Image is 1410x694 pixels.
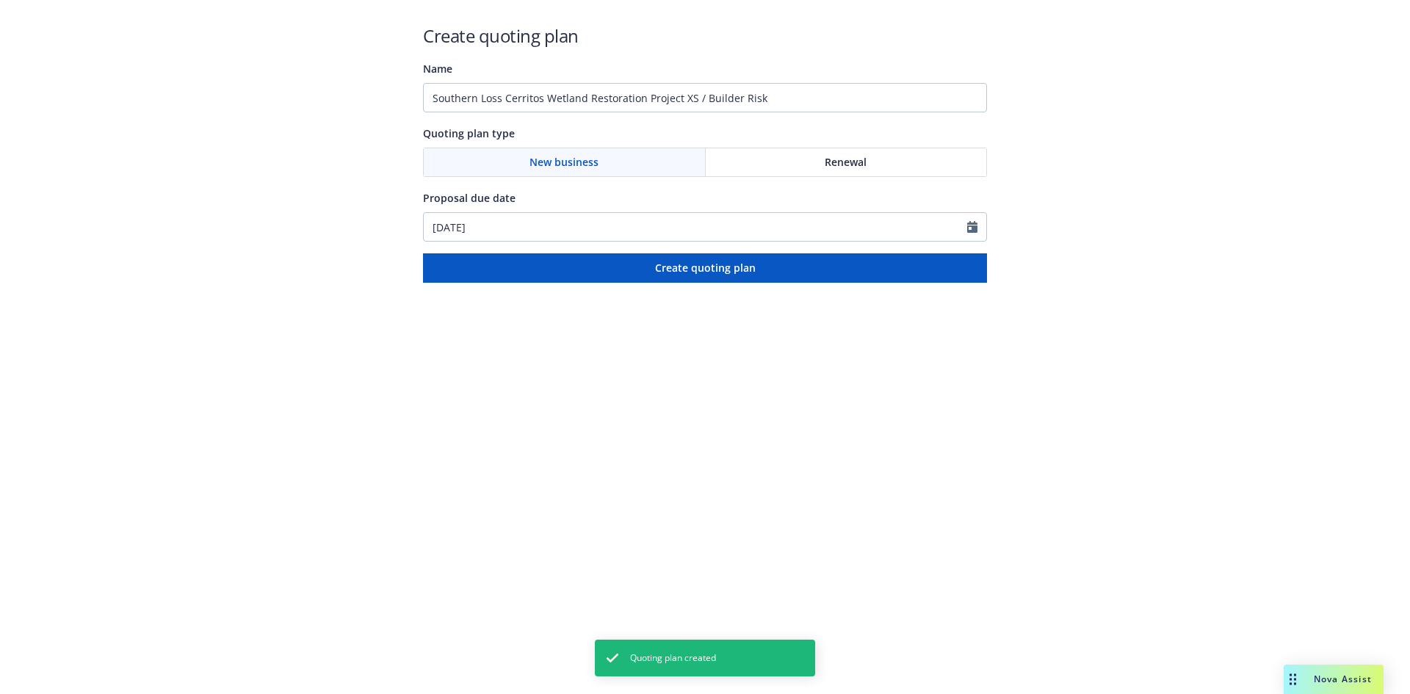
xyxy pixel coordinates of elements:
[1284,665,1302,694] div: Drag to move
[825,154,867,170] span: Renewal
[1284,665,1384,694] button: Nova Assist
[423,191,516,205] span: Proposal due date
[424,213,967,241] input: MM/DD/YYYY
[423,24,987,48] h1: Create quoting plan
[423,253,987,283] button: Create quoting plan
[967,221,977,233] svg: Calendar
[423,62,452,76] span: Name
[423,83,987,112] input: Quoting plan name
[1314,673,1372,685] span: Nova Assist
[529,154,599,170] span: New business
[630,651,716,665] span: Quoting plan created
[655,261,756,275] span: Create quoting plan
[423,126,515,140] span: Quoting plan type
